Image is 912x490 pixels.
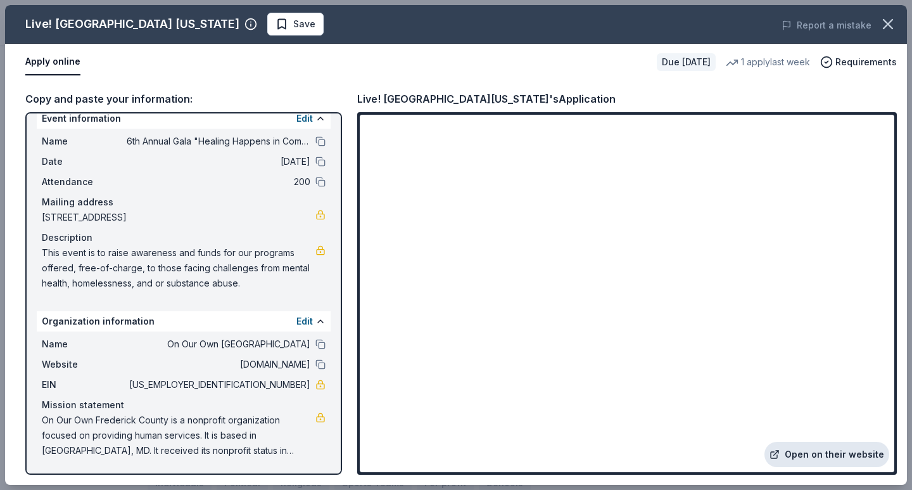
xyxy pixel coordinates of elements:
[42,230,326,245] div: Description
[37,311,331,332] div: Organization information
[42,154,127,169] span: Date
[42,397,326,413] div: Mission statement
[267,13,324,35] button: Save
[37,108,331,129] div: Event information
[293,16,315,32] span: Save
[127,134,310,149] span: 6th Annual Gala "Healing Happens in Community"
[42,377,127,392] span: EIN
[42,174,127,190] span: Attendance
[42,413,315,458] span: On Our Own Frederick County is a nonprofit organization focused on providing human services. It i...
[25,14,239,34] div: Live! [GEOGRAPHIC_DATA] [US_STATE]
[782,18,871,33] button: Report a mistake
[296,111,313,126] button: Edit
[835,55,897,70] span: Requirements
[25,91,342,107] div: Copy and paste your information:
[127,357,310,372] span: [DOMAIN_NAME]
[296,314,313,329] button: Edit
[764,442,889,467] a: Open on their website
[42,357,127,372] span: Website
[127,154,310,169] span: [DATE]
[127,337,310,352] span: On Our Own [GEOGRAPHIC_DATA]
[25,49,80,75] button: Apply online
[127,174,310,190] span: 200
[820,55,897,70] button: Requirements
[42,134,127,149] span: Name
[657,53,716,71] div: Due [DATE]
[726,55,810,70] div: 1 apply last week
[42,195,326,210] div: Mailing address
[42,245,315,291] span: This event is to raise awareness and funds for our programs offered, free-of-charge, to those fac...
[357,91,616,107] div: Live! [GEOGRAPHIC_DATA][US_STATE]'s Application
[127,377,310,392] span: [US_EMPLOYER_IDENTIFICATION_NUMBER]
[42,210,315,225] span: [STREET_ADDRESS]
[42,337,127,352] span: Name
